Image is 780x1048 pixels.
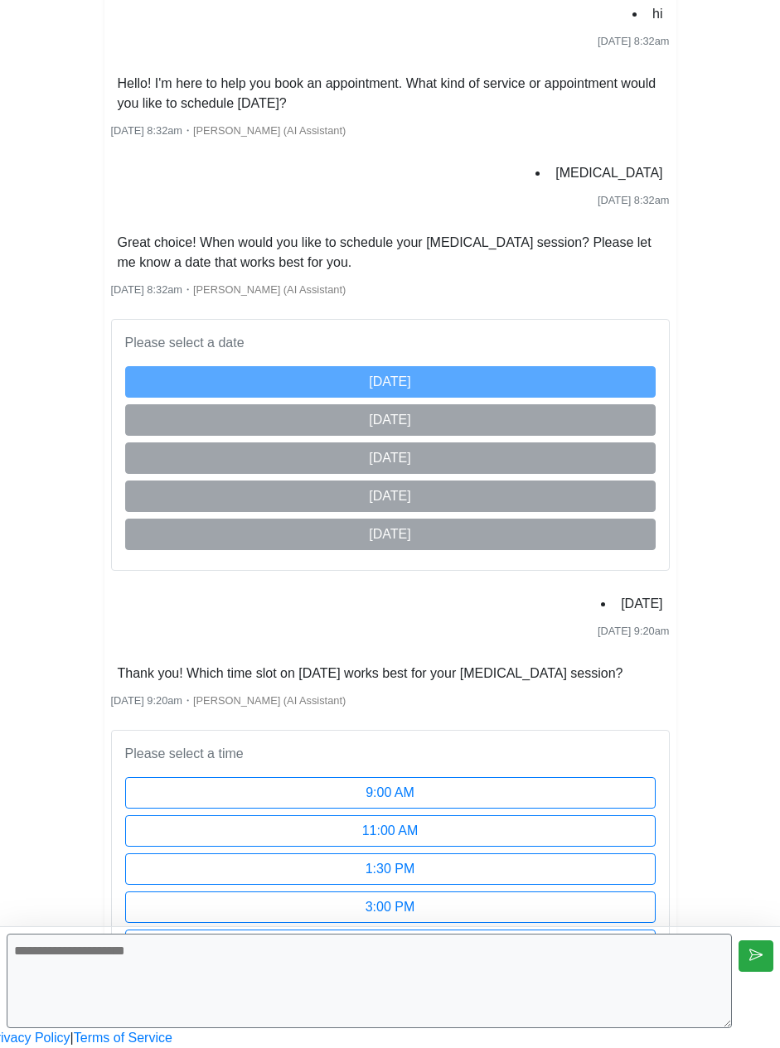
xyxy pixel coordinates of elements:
li: Great choice! When would you like to schedule your [MEDICAL_DATA] session? Please let me know a d... [111,229,670,276]
p: Please select a time [125,744,656,764]
button: [DATE] [125,519,656,550]
li: [MEDICAL_DATA] [549,160,669,186]
li: hi [646,1,669,27]
button: 1:30 PM [125,853,656,885]
span: [PERSON_NAME] (AI Assistant) [193,694,346,707]
span: [PERSON_NAME] (AI Assistant) [193,283,346,296]
li: Thank you! Which time slot on [DATE] works best for your [MEDICAL_DATA] session? [111,660,630,687]
button: 11:00 AM [125,815,656,847]
span: [DATE] 9:20am [111,694,183,707]
button: 9:00 AM [125,777,656,809]
li: Hello! I'm here to help you book an appointment. What kind of service or appointment would you li... [111,70,670,117]
span: [DATE] 9:20am [598,625,670,637]
li: [DATE] [614,591,669,617]
small: ・ [111,124,346,137]
small: ・ [111,694,346,707]
span: [PERSON_NAME] (AI Assistant) [193,124,346,137]
span: [DATE] 8:32am [598,194,670,206]
button: 3:00 PM [125,891,656,923]
span: [DATE] 8:32am [598,35,670,47]
small: ・ [111,283,346,296]
span: [DATE] 8:32am [111,283,183,296]
button: [DATE] [125,404,656,436]
button: [DATE] [125,442,656,474]
span: [DATE] 8:32am [111,124,183,137]
button: [DATE] [125,366,656,398]
button: [DATE] [125,481,656,512]
p: Please select a date [125,333,656,353]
